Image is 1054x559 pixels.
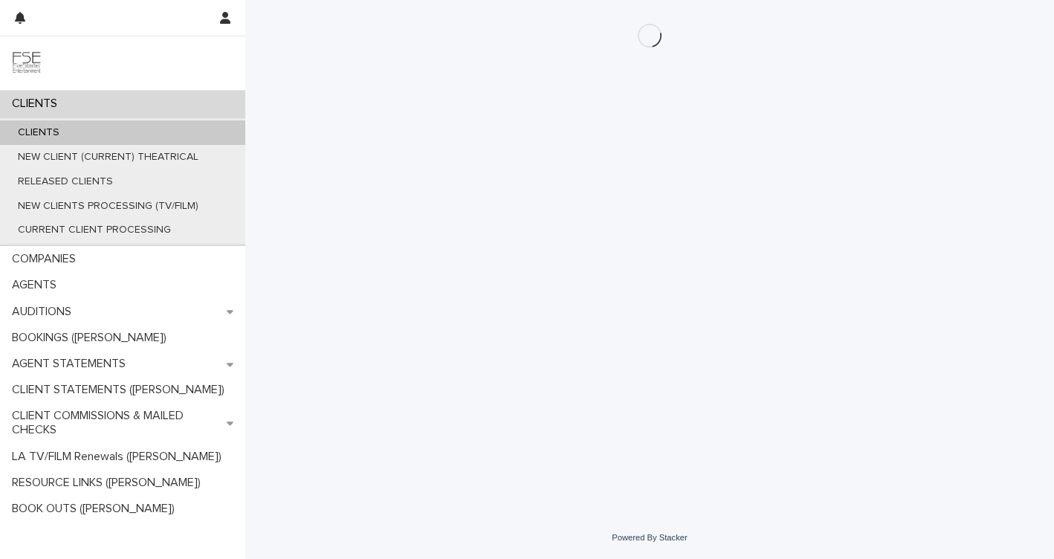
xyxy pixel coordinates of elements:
p: BOOK OUTS ([PERSON_NAME]) [6,502,187,516]
p: BOOKINGS ([PERSON_NAME]) [6,331,178,345]
p: CURRENT CLIENT PROCESSING [6,224,183,236]
p: NEW CLIENT (CURRENT) THEATRICAL [6,151,210,164]
p: CLIENTS [6,97,69,111]
p: CLIENT COMMISSIONS & MAILED CHECKS [6,409,227,437]
img: 9JgRvJ3ETPGCJDhvPVA5 [12,48,42,78]
p: LA TV/FILM Renewals ([PERSON_NAME]) [6,450,233,464]
p: CLIENTS [6,126,71,139]
p: NEW CLIENTS PROCESSING (TV/FILM) [6,200,210,213]
p: RESOURCE LINKS ([PERSON_NAME]) [6,476,213,490]
a: Powered By Stacker [612,533,687,542]
p: AGENT STATEMENTS [6,357,138,371]
p: COMPANIES [6,252,88,266]
p: AGENTS [6,278,68,292]
p: CLIENT STATEMENTS ([PERSON_NAME]) [6,383,236,397]
p: AUDITIONS [6,305,83,319]
p: RELEASED CLIENTS [6,175,125,188]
